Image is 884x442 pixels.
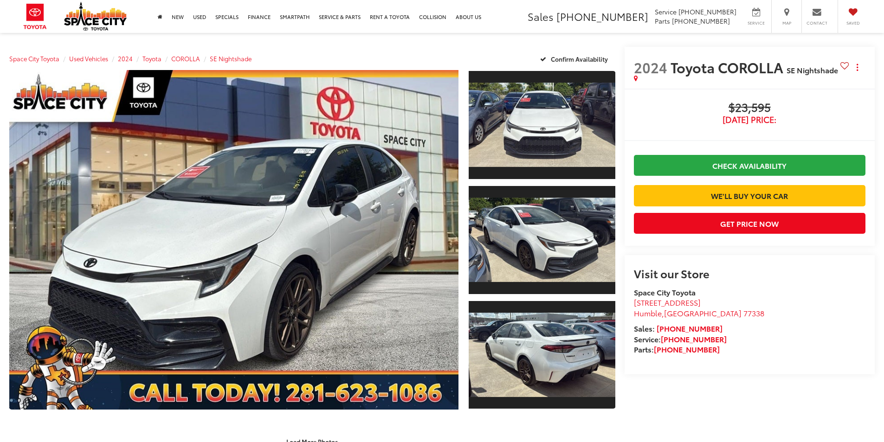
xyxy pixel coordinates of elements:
[857,64,858,71] span: dropdown dots
[634,287,696,297] strong: Space City Toyota
[787,64,838,75] span: SE Nightshade
[746,20,767,26] span: Service
[9,70,458,410] a: Expand Photo 0
[654,344,720,354] a: [PHONE_NUMBER]
[634,155,865,176] a: Check Availability
[655,7,677,16] span: Service
[634,101,865,115] span: $23,595
[634,267,865,279] h2: Visit our Store
[634,115,865,124] span: [DATE] Price:
[210,54,252,63] a: SE Nightshade
[634,323,655,333] span: Sales:
[467,198,616,282] img: 2024 Toyota COROLLA SE Nightshade
[634,57,667,77] span: 2024
[469,70,615,180] a: Expand Photo 1
[535,51,615,67] button: Confirm Availability
[9,54,59,63] a: Space City Toyota
[849,59,865,75] button: Actions
[556,9,648,24] span: [PHONE_NUMBER]
[634,344,720,354] strong: Parts:
[64,2,127,31] img: Space City Toyota
[171,54,200,63] a: COROLLA
[118,54,133,63] a: 2024
[776,20,797,26] span: Map
[528,9,554,24] span: Sales
[743,307,764,318] span: 77338
[634,333,727,344] strong: Service:
[142,54,161,63] a: Toyota
[843,20,863,26] span: Saved
[664,307,742,318] span: [GEOGRAPHIC_DATA]
[634,297,701,307] span: [STREET_ADDRESS]
[678,7,736,16] span: [PHONE_NUMBER]
[807,20,827,26] span: Contact
[634,307,764,318] span: ,
[661,333,727,344] a: [PHONE_NUMBER]
[467,83,616,167] img: 2024 Toyota COROLLA SE Nightshade
[657,323,723,333] a: [PHONE_NUMBER]
[467,313,616,397] img: 2024 Toyota COROLLA SE Nightshade
[69,54,108,63] a: Used Vehicles
[5,68,463,411] img: 2024 Toyota COROLLA SE Nightshade
[469,185,615,295] a: Expand Photo 2
[551,55,608,63] span: Confirm Availability
[671,57,787,77] span: Toyota COROLLA
[672,16,730,26] span: [PHONE_NUMBER]
[634,185,865,206] a: We'll Buy Your Car
[634,213,865,234] button: Get Price Now
[634,307,662,318] span: Humble
[634,297,764,318] a: [STREET_ADDRESS] Humble,[GEOGRAPHIC_DATA] 77338
[655,16,670,26] span: Parts
[469,300,615,410] a: Expand Photo 3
